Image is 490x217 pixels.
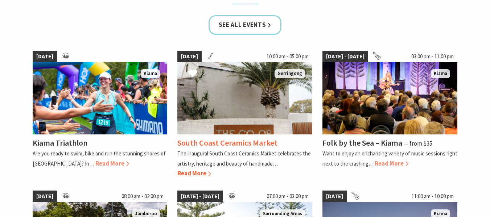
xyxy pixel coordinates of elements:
span: [DATE] [322,191,347,202]
p: Want to enjoy an enchanting variety of music sessions right next to the crashing… [322,150,457,167]
span: 11:00 am - 10:00 pm [408,191,457,202]
span: [DATE] - [DATE] [177,191,223,202]
p: Are you ready to swim, bike and run the stunning shores of [GEOGRAPHIC_DATA]? In… [33,150,166,167]
span: [DATE] - [DATE] [322,51,368,62]
a: See all Events [209,15,282,34]
img: Sign says The Co-Op on a brick wall with a palm tree in the background [177,62,312,134]
a: [DATE] kiamatriathlon Kiama Kiama Triathlon Are you ready to swim, bike and run the stunning shor... [33,51,168,178]
span: 07:00 am - 03:00 pm [263,191,312,202]
span: 03:00 pm - 11:00 pm [408,51,457,62]
span: [DATE] [33,191,57,202]
span: 08:00 am - 02:00 pm [118,191,167,202]
span: Gerringong [275,69,305,78]
h4: Kiama Triathlon [33,138,87,148]
span: 10:00 am - 05:00 pm [263,51,312,62]
span: Read More [177,169,211,177]
h4: Folk by the Sea – Kiama [322,138,402,148]
p: The inaugural South Coast Ceramics Market celebrates the artistry, heritage and beauty of handmade… [177,150,311,167]
a: [DATE] - [DATE] 03:00 pm - 11:00 pm Folk by the Sea - Showground Pavilion Kiama Folk by the Sea –... [322,51,457,178]
span: Read More [375,159,408,167]
h4: South Coast Ceramics Market [177,138,277,148]
span: [DATE] [33,51,57,62]
span: ⁠— from $35 [403,139,432,147]
span: Kiama [431,69,450,78]
span: Kiama [141,69,160,78]
button: Click to Favourite South Coast Ceramics Market [181,62,205,86]
span: Read More [95,159,129,167]
img: kiamatriathlon [33,62,168,134]
a: [DATE] 10:00 am - 05:00 pm Sign says The Co-Op on a brick wall with a palm tree in the background... [177,51,312,178]
span: [DATE] [177,51,202,62]
img: Folk by the Sea - Showground Pavilion [322,62,457,134]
